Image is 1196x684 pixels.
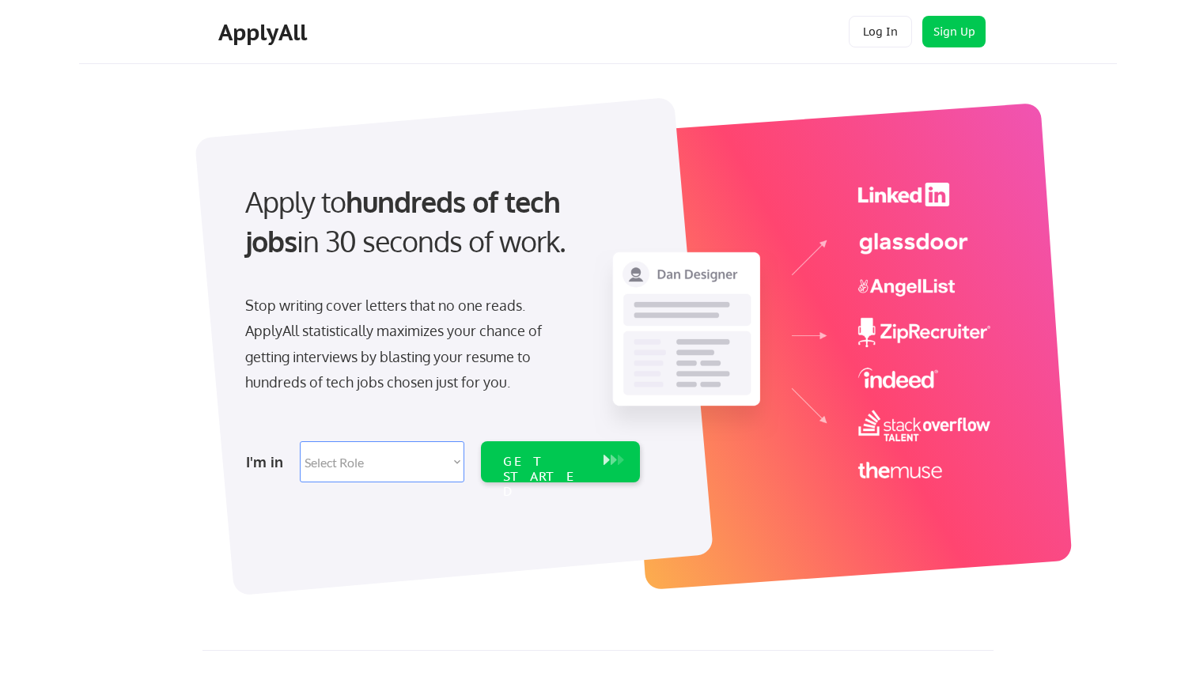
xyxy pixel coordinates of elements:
div: ApplyAll [218,19,312,46]
div: GET STARTED [503,454,588,500]
strong: hundreds of tech jobs [245,183,567,259]
button: Sign Up [922,16,986,47]
div: Stop writing cover letters that no one reads. ApplyAll statistically maximizes your chance of get... [245,293,570,395]
div: I'm in [246,449,290,474]
div: Apply to in 30 seconds of work. [245,182,634,262]
button: Log In [849,16,912,47]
